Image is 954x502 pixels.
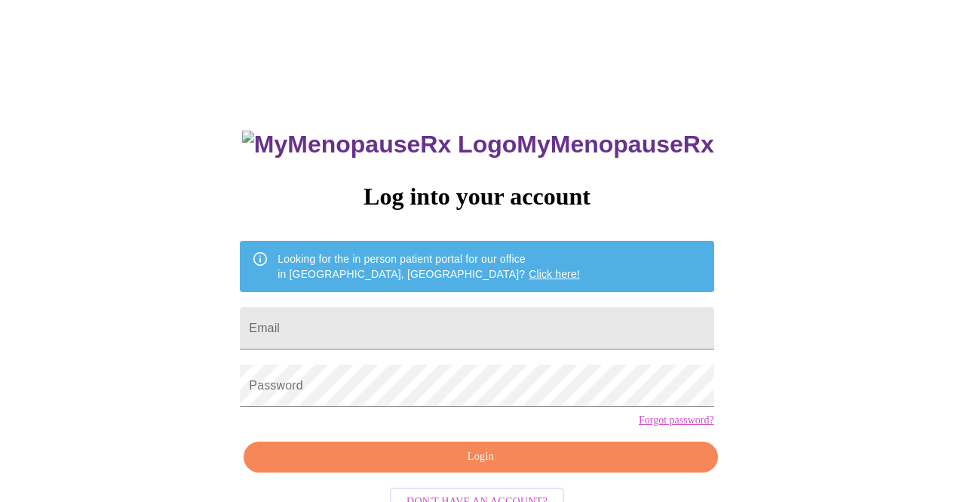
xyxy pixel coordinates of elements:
[240,183,713,211] h3: Log into your account
[529,268,580,280] a: Click here!
[242,131,517,159] img: MyMenopauseRx Logo
[244,442,717,473] button: Login
[242,131,714,159] h3: MyMenopauseRx
[261,448,700,467] span: Login
[639,414,714,427] a: Forgot password?
[278,245,580,288] div: Looking for the in person patient portal for our office in [GEOGRAPHIC_DATA], [GEOGRAPHIC_DATA]?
